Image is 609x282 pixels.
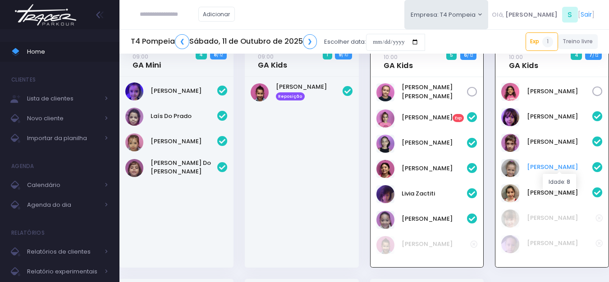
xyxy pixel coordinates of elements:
small: 09:00 [258,52,274,61]
img: Luísa Veludo Uchôa [125,133,143,151]
img: Alice Ouafa [501,108,519,126]
a: [PERSON_NAME]Exp [402,113,467,122]
img: STELLA ARAUJO LAGUNA [376,236,394,254]
img: Laís do Prado Pereira Alves [125,108,143,126]
small: / 12 [217,52,223,58]
a: Laís Do Prado [151,112,217,121]
img: Carmen Borga Le Guevellou [501,134,519,152]
a: [PERSON_NAME] [402,164,467,173]
img: Maria eduarda comparsi nunes [501,184,519,202]
a: [PERSON_NAME] [527,112,593,121]
div: Idade: 8 [543,174,576,191]
a: [PERSON_NAME] [402,240,471,249]
a: [PERSON_NAME] Reposição [276,82,343,100]
a: 09:00GA Mini [133,52,161,70]
a: [PERSON_NAME] [402,138,467,147]
img: Helena Mendes Leone [125,82,143,100]
a: 09:00GA Kids [258,52,287,70]
small: 10:00 [384,53,398,61]
a: [PERSON_NAME] [PERSON_NAME] [402,83,467,100]
img: Sofia Sandes [376,211,394,229]
a: [PERSON_NAME] [151,86,217,96]
a: [PERSON_NAME] [151,137,217,146]
div: Escolher data: [131,32,425,52]
a: Sair [581,10,592,19]
a: [PERSON_NAME] [527,188,593,197]
a: [PERSON_NAME] [527,214,596,223]
span: Calendário [27,179,99,191]
a: ❯ [303,34,317,49]
a: [PERSON_NAME] [527,239,596,248]
img: Luísa do Prado Pereira Alves [125,159,143,177]
a: 10:00GA Kids [509,52,538,70]
span: Olá, [492,10,504,19]
small: 10:00 [509,53,523,61]
span: Importar da planilha [27,132,99,144]
small: 09:00 [133,52,148,61]
span: Novo cliente [27,113,99,124]
img: Livia Zactiti Jobim [376,185,394,203]
strong: 7 [589,51,592,59]
a: Livia Zactiti [402,189,467,198]
span: 1 [542,36,553,47]
span: Relatórios de clientes [27,246,99,258]
h5: T4 Pompeia Sábado, 11 de Outubro de 2025 [131,34,317,49]
a: ❮ [175,34,189,49]
span: [PERSON_NAME] [505,10,558,19]
span: Reposição [276,92,305,100]
a: Treino livre [558,34,598,49]
span: Exp [453,114,464,122]
img: STELLA ARAUJO LAGUNA [251,83,269,101]
a: 10:00GA Kids [384,52,413,70]
span: 4 [196,50,207,59]
div: [ ] [488,5,598,25]
a: Adicionar [198,7,235,22]
img: Isabela Sandes [376,160,394,178]
span: 1 [323,50,332,59]
img: Alice Grande Fugita [376,109,394,127]
h4: Relatórios [11,224,45,242]
img: Maria Júlia Santos Spada [376,83,394,101]
strong: 6 [464,51,467,59]
span: Relatório experimentais [27,266,99,277]
img: Cecília Mello [501,159,519,177]
span: Agenda do dia [27,199,99,211]
span: Home [27,46,108,58]
a: [PERSON_NAME] Do [PERSON_NAME] [151,159,217,176]
a: [PERSON_NAME] [527,137,593,146]
strong: 8 [214,51,217,58]
img: Maria Orpheu [501,83,519,101]
a: [PERSON_NAME] [527,87,593,96]
img: Helena Zanchetta [501,209,519,227]
img: Helena Magrini Aguiar [376,135,394,153]
small: / 12 [467,53,473,58]
strong: 9 [339,51,342,58]
span: S [562,7,578,23]
h4: Clientes [11,71,36,89]
small: / 10 [342,52,348,58]
span: 4 [571,50,582,60]
a: [PERSON_NAME] [402,214,467,223]
span: Lista de clientes [27,93,99,105]
a: [PERSON_NAME] [527,163,593,172]
span: 5 [446,50,457,60]
small: / 12 [592,53,598,58]
h4: Agenda [11,157,34,175]
img: Naya R. H. Miranda [501,235,519,253]
a: Exp1 [526,32,558,50]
